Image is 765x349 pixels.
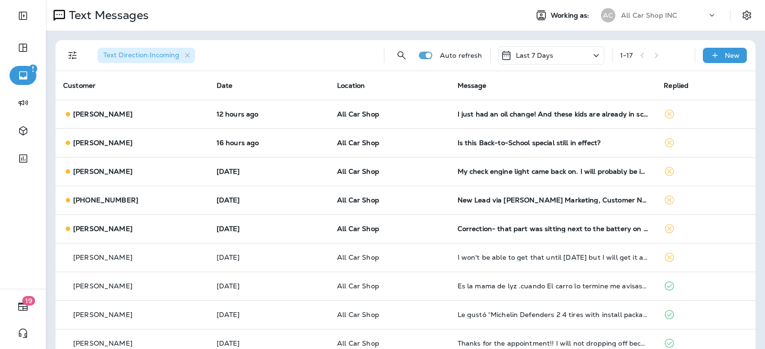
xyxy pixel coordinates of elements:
[337,310,379,319] span: All Car Shop
[217,311,322,318] p: Sep 11, 2025 08:52 AM
[22,296,35,306] span: 19
[73,254,132,261] p: [PERSON_NAME]
[73,339,132,347] p: [PERSON_NAME]
[63,46,82,65] button: Filters
[73,282,132,290] p: [PERSON_NAME]
[458,139,649,147] div: Is this Back-to-School special still in effect?
[664,81,688,90] span: Replied
[10,297,36,316] button: 19
[73,139,132,147] p: [PERSON_NAME]
[738,7,755,24] button: Settings
[337,196,379,204] span: All Car Shop
[337,81,365,90] span: Location
[217,254,322,261] p: Sep 12, 2025 05:03 PM
[337,224,379,233] span: All Car Shop
[458,196,649,204] div: New Lead via Merrick Marketing, Customer Name: Shane, Contact info: 4074590556, Job Info: I actua...
[725,52,740,59] p: New
[337,110,379,118] span: All Car Shop
[217,139,322,147] p: Sep 14, 2025 03:33 PM
[621,11,677,19] p: All Car Shop INC
[217,282,322,290] p: Sep 11, 2025 11:56 AM
[601,8,615,22] div: AC
[98,48,195,63] div: Text Direction:Incoming
[458,254,649,261] div: I won't be able to get that until Monday but I will get it and forward it to them. I'll let you k...
[73,110,132,118] p: [PERSON_NAME]
[73,311,132,318] p: [PERSON_NAME]
[458,282,649,290] div: Es la mama de lyz .cuando El carro lo termine me avisas a MI .pues Ella perdio su telefono
[73,225,132,233] p: [PERSON_NAME]
[103,51,179,59] span: Text Direction : Incoming
[458,225,649,233] div: Correction- that part was sitting next to the battery on the same side that you replaced the head...
[551,11,591,20] span: Working as:
[440,52,482,59] p: Auto refresh
[73,196,138,204] p: [PHONE_NUMBER]
[337,253,379,262] span: All Car Shop
[392,46,411,65] button: Search Messages
[458,168,649,175] div: My check engine light came back on. I will probably be in on Monday
[458,311,649,318] div: Le gustó “Michelin Defenders 2 4 tires with install package and alignment is 1,673.14”
[217,196,322,204] p: Sep 13, 2025 10:41 AM
[458,81,487,90] span: Message
[65,8,149,22] p: Text Messages
[458,339,649,347] div: Thanks for the appointment!! I will not dropping off because I don't have anyone to pick me up.
[63,81,96,90] span: Customer
[337,167,379,176] span: All Car Shop
[337,339,379,348] span: All Car Shop
[73,168,132,175] p: [PERSON_NAME]
[458,110,649,118] div: I just had an oil change! And these kids are already in school
[337,138,379,147] span: All Car Shop
[516,52,554,59] p: Last 7 Days
[10,6,36,25] button: Expand Sidebar
[217,110,322,118] p: Sep 14, 2025 07:09 PM
[217,225,322,233] p: Sep 12, 2025 07:24 PM
[217,168,322,175] p: Sep 13, 2025 04:19 PM
[217,81,233,90] span: Date
[217,339,322,347] p: Sep 10, 2025 10:10 AM
[620,52,633,59] div: 1 - 17
[337,282,379,290] span: All Car Shop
